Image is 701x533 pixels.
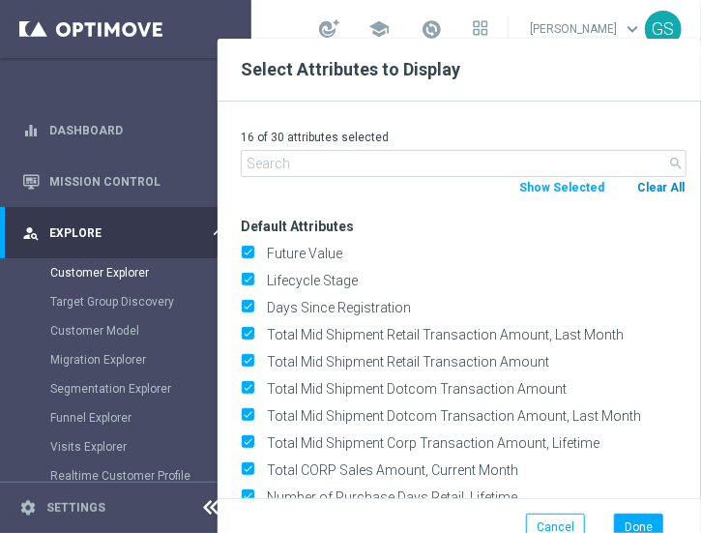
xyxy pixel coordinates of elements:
[50,461,249,490] div: Realtime Customer Profile
[22,156,227,207] div: Mission Control
[260,299,686,316] label: Days Since Registration
[50,439,201,455] a: Visits Explorer
[260,245,686,262] label: Future Value
[645,11,682,47] div: GS
[50,468,201,484] a: Realtime Customer Profile
[50,432,249,461] div: Visits Explorer
[241,130,686,145] p: 16 of 30 attributes selected
[50,258,249,287] div: Customer Explorer
[50,381,201,397] a: Segmentation Explorer
[50,294,201,310] a: Target Group Discovery
[50,265,201,281] a: Customer Explorer
[50,374,249,403] div: Segmentation Explorer
[260,353,686,370] label: Total Mid Shipment Retail Transaction Amount
[49,156,227,207] a: Mission Control
[22,224,209,242] div: Explore
[260,326,686,343] label: Total Mid Shipment Retail Transaction Amount, Last Month
[49,227,209,239] span: Explore
[50,345,249,374] div: Migration Explorer
[22,122,40,139] i: equalizer
[22,104,227,156] div: Dashboard
[19,499,37,517] i: settings
[50,323,201,339] a: Customer Model
[50,352,201,368] a: Migration Explorer
[21,174,228,190] button: Mission Control
[21,123,228,138] button: equalizer Dashboard
[260,407,686,425] label: Total Mid Shipment Dotcom Transaction Amount, Last Month
[368,18,390,40] span: school
[668,156,684,171] i: search
[241,58,678,81] h2: Select Attributes to Display
[260,272,686,289] label: Lifecycle Stage
[241,150,686,177] input: Search
[517,177,606,198] button: Show Selected
[50,403,249,432] div: Funnel Explorer
[622,18,643,40] span: keyboard_arrow_down
[22,224,40,242] i: person_search
[21,225,228,241] button: person_search Explore keyboard_arrow_right
[209,223,227,242] i: keyboard_arrow_right
[260,461,686,479] label: Total CORP Sales Amount, Current Month
[50,316,249,345] div: Customer Model
[528,15,645,44] a: [PERSON_NAME]keyboard_arrow_down
[241,218,686,235] h3: Default Attributes
[50,287,249,316] div: Target Group Discovery
[260,489,686,506] label: Number of Purchase Days Retail, Lifetime
[260,434,686,452] label: Total Mid Shipment Corp Transaction Amount, Lifetime
[46,502,105,514] a: Settings
[50,410,201,426] a: Funnel Explorer
[49,104,227,156] a: Dashboard
[260,380,686,398] label: Total Mid Shipment Dotcom Transaction Amount
[635,177,686,198] button: Clear All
